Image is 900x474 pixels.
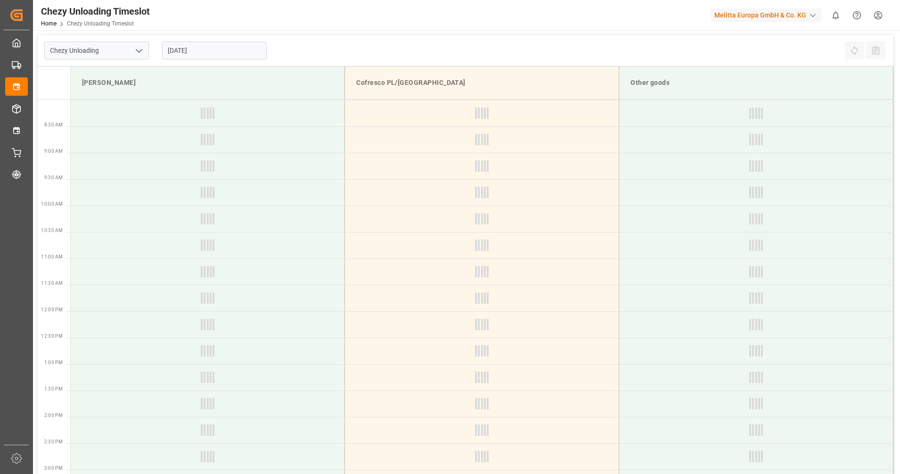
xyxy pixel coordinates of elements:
[44,122,63,127] span: 8:30 AM
[41,20,57,27] a: Home
[711,6,825,24] button: Melitta Europa GmbH & Co. KG
[352,74,611,91] div: Cofresco PL/[GEOGRAPHIC_DATA]
[44,42,149,59] input: Type to search/select
[711,8,821,22] div: Melitta Europa GmbH & Co. KG
[41,201,63,207] span: 10:00 AM
[44,466,63,471] span: 3:00 PM
[41,4,150,18] div: Chezy Unloading Timeslot
[41,228,63,233] span: 10:30 AM
[44,386,63,391] span: 1:30 PM
[44,360,63,365] span: 1:00 PM
[44,149,63,154] span: 9:00 AM
[78,74,337,91] div: [PERSON_NAME]
[846,5,867,26] button: Help Center
[627,74,885,91] div: Other goods
[41,307,63,312] span: 12:00 PM
[44,439,63,444] span: 2:30 PM
[44,175,63,180] span: 9:30 AM
[41,254,63,259] span: 11:00 AM
[44,413,63,418] span: 2:00 PM
[41,281,63,286] span: 11:30 AM
[825,5,846,26] button: show 0 new notifications
[131,43,146,58] button: open menu
[41,333,63,339] span: 12:30 PM
[162,42,267,59] input: DD.MM.YYYY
